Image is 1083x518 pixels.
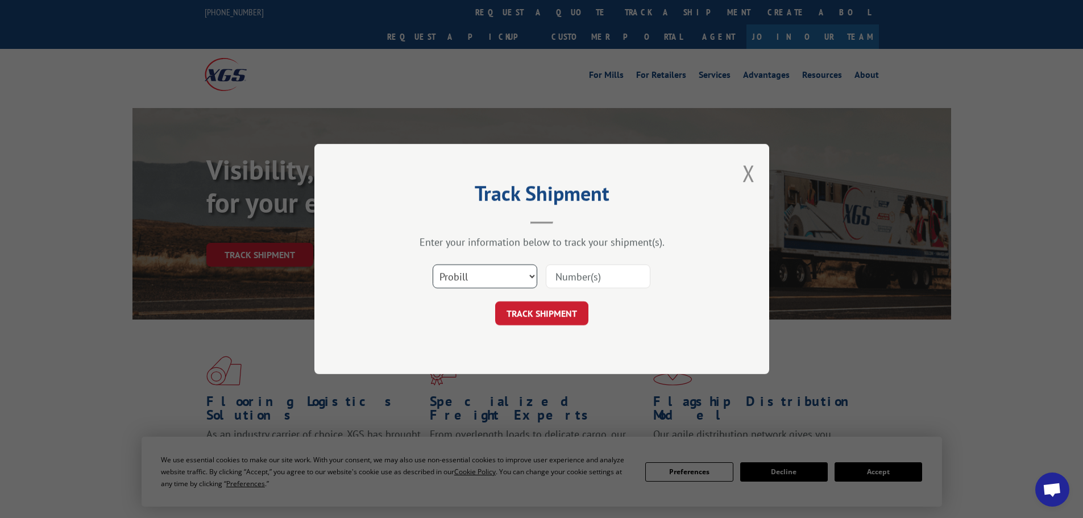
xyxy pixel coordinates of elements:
[742,158,755,188] button: Close modal
[371,235,712,248] div: Enter your information below to track your shipment(s).
[371,185,712,207] h2: Track Shipment
[546,264,650,288] input: Number(s)
[495,301,588,325] button: TRACK SHIPMENT
[1035,473,1069,507] div: Open chat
